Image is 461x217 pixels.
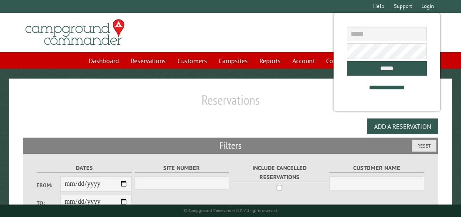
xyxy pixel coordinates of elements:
[412,140,436,152] button: Reset
[287,53,319,69] a: Account
[232,163,327,182] label: Include Cancelled Reservations
[321,53,377,69] a: Communications
[37,199,60,207] label: To:
[23,16,127,49] img: Campground Commander
[23,92,438,115] h1: Reservations
[126,53,171,69] a: Reservations
[214,53,253,69] a: Campsites
[135,163,229,173] label: Site Number
[254,53,286,69] a: Reports
[23,138,438,153] h2: Filters
[329,163,424,173] label: Customer Name
[84,53,124,69] a: Dashboard
[367,118,438,134] button: Add a Reservation
[172,53,212,69] a: Customers
[37,181,60,189] label: From:
[37,163,132,173] label: Dates
[184,208,278,213] small: © Campground Commander LLC. All rights reserved.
